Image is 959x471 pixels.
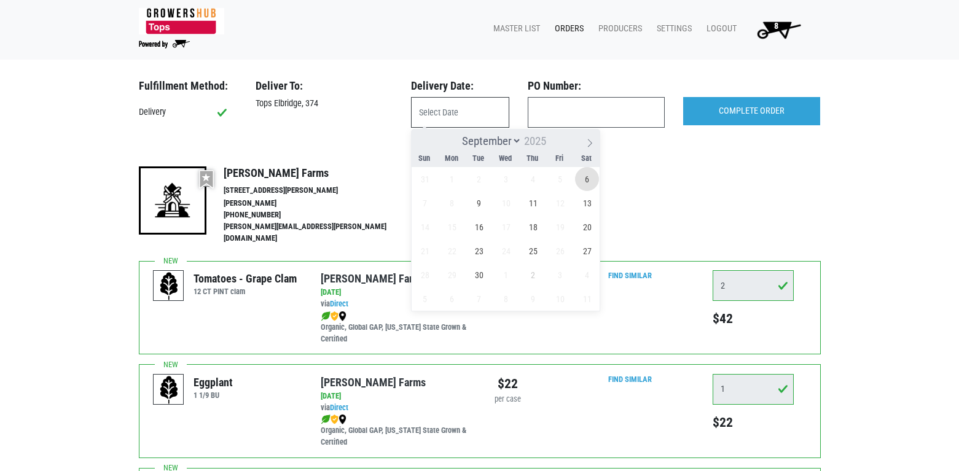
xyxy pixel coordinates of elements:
span: September 10, 2025 [494,191,518,215]
h3: Delivery Date: [411,79,509,93]
h4: [PERSON_NAME] Farms [224,166,413,180]
span: September 8, 2025 [440,191,464,215]
input: COMPLETE ORDER [683,97,820,125]
span: September 16, 2025 [467,215,491,239]
h3: PO Number: [528,79,665,93]
span: September 5, 2025 [548,167,572,191]
span: October 6, 2025 [440,287,464,311]
img: safety-e55c860ca8c00a9c171001a62a92dabd.png [331,415,339,424]
img: placeholder-variety-43d6402dacf2d531de610a020419775a.svg [154,375,184,405]
h5: $22 [713,415,794,430]
img: Cart [751,17,806,42]
a: Direct [330,299,348,308]
span: September 26, 2025 [548,239,572,263]
a: Orders [545,17,589,41]
div: per case [489,394,526,405]
span: September 2, 2025 [467,167,491,191]
li: [PERSON_NAME] [224,198,413,209]
input: Qty [713,270,794,301]
div: Organic, Global GAP, [US_STATE] State Grown & Certified [321,310,470,345]
span: September 4, 2025 [521,167,545,191]
a: Find Similar [608,375,652,384]
span: 8 [774,21,778,31]
span: September 12, 2025 [548,191,572,215]
a: [PERSON_NAME] Farms [321,376,426,389]
span: September 27, 2025 [575,239,599,263]
div: $22 [489,374,526,394]
div: Organic, Global GAP, [US_STATE] State Grown & Certified [321,413,470,448]
span: September 1, 2025 [440,167,464,191]
img: map_marker-0e94453035b3232a4d21701695807de9.png [339,415,346,424]
img: leaf-e5c59151409436ccce96b2ca1b28e03c.png [321,415,331,424]
a: Direct [330,403,348,412]
div: via [321,402,470,414]
div: Tomatoes - Grape Clam [194,270,297,287]
span: Mon [438,155,465,163]
img: 19-7441ae2ccb79c876ff41c34f3bd0da69.png [139,166,206,234]
span: October 7, 2025 [467,287,491,311]
select: Month [456,133,522,149]
img: safety-e55c860ca8c00a9c171001a62a92dabd.png [331,311,339,321]
h5: $42 [713,311,794,327]
span: September 24, 2025 [494,239,518,263]
span: September 13, 2025 [575,191,599,215]
input: Qty [713,374,794,405]
a: [PERSON_NAME] Farms [321,272,426,285]
span: October 10, 2025 [548,287,572,311]
img: leaf-e5c59151409436ccce96b2ca1b28e03c.png [321,311,331,321]
span: September 19, 2025 [548,215,572,239]
li: [STREET_ADDRESS][PERSON_NAME] [224,185,413,197]
span: September 23, 2025 [467,239,491,263]
span: September 20, 2025 [575,215,599,239]
h3: Fulfillment Method: [139,79,237,93]
div: [DATE] [321,391,470,402]
span: Fri [546,155,573,163]
span: September 29, 2025 [440,263,464,287]
span: September 15, 2025 [440,215,464,239]
input: Select Date [411,97,509,128]
span: September 11, 2025 [521,191,545,215]
img: map_marker-0e94453035b3232a4d21701695807de9.png [339,311,346,321]
div: [DATE] [321,287,470,298]
h6: 1 1/9 BU [194,391,233,400]
span: October 5, 2025 [413,287,437,311]
div: Eggplant [194,374,233,391]
span: August 31, 2025 [413,167,437,191]
h6: 12 CT PINT clam [194,287,297,296]
div: via [321,298,470,310]
span: October 1, 2025 [494,263,518,287]
a: Settings [647,17,697,41]
span: September 3, 2025 [494,167,518,191]
h3: Deliver To: [256,79,393,93]
a: Producers [589,17,647,41]
span: October 8, 2025 [494,287,518,311]
span: Wed [492,155,519,163]
span: September 25, 2025 [521,239,545,263]
li: [PHONE_NUMBER] [224,209,413,221]
span: Thu [519,155,546,163]
img: Powered by Big Wheelbarrow [139,40,190,49]
span: October 2, 2025 [521,263,545,287]
a: Logout [697,17,742,41]
a: Master List [483,17,545,41]
a: Find Similar [608,271,652,280]
span: September 9, 2025 [467,191,491,215]
span: Sun [411,155,438,163]
li: [PERSON_NAME][EMAIL_ADDRESS][PERSON_NAME][DOMAIN_NAME] [224,221,413,244]
span: September 30, 2025 [467,263,491,287]
span: September 22, 2025 [440,239,464,263]
img: placeholder-variety-43d6402dacf2d531de610a020419775a.svg [154,271,184,302]
span: September 17, 2025 [494,215,518,239]
span: Tue [465,155,492,163]
span: September 7, 2025 [413,191,437,215]
span: September 6, 2025 [575,167,599,191]
div: Tops Elbridge, 374 [246,97,402,111]
span: September 14, 2025 [413,215,437,239]
span: October 3, 2025 [548,263,572,287]
span: September 18, 2025 [521,215,545,239]
span: October 11, 2025 [575,287,599,311]
span: September 28, 2025 [413,263,437,287]
span: September 21, 2025 [413,239,437,263]
a: 8 [742,17,811,42]
span: October 9, 2025 [521,287,545,311]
